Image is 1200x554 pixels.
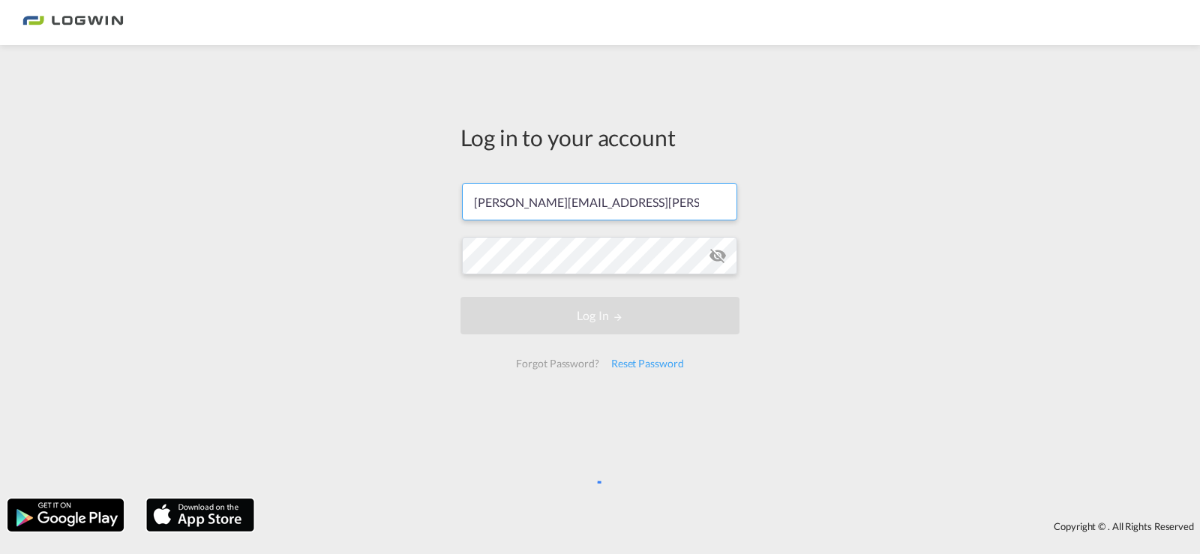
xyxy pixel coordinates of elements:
[22,6,124,40] img: bc73a0e0d8c111efacd525e4c8ad7d32.png
[709,247,727,265] md-icon: icon-eye-off
[145,497,256,533] img: apple.png
[6,497,125,533] img: google.png
[262,514,1200,539] div: Copyright © . All Rights Reserved
[510,350,604,377] div: Forgot Password?
[460,297,739,334] button: LOGIN
[462,183,737,220] input: Enter email/phone number
[460,121,739,153] div: Log in to your account
[605,350,690,377] div: Reset Password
